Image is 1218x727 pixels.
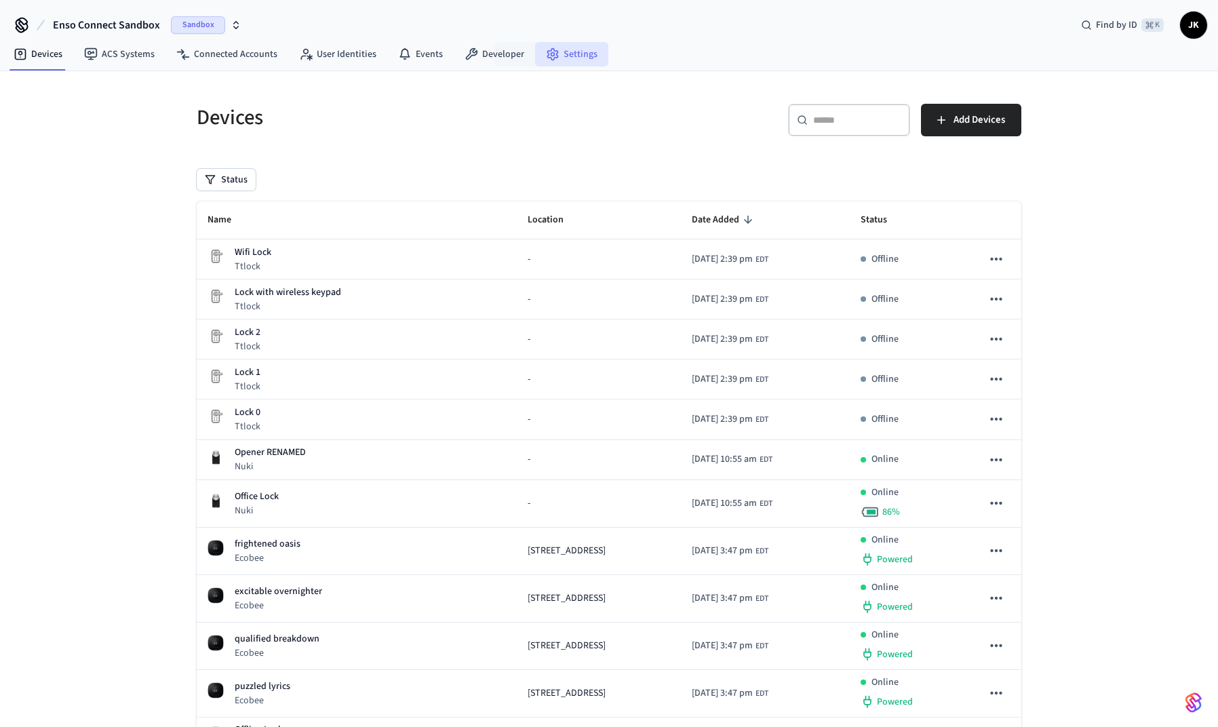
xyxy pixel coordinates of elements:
span: Powered [877,553,913,566]
button: Add Devices [921,104,1021,136]
p: frightened oasis [235,537,300,551]
p: Online [871,452,899,467]
span: 86 % [882,505,900,519]
img: Placeholder Lock Image [208,328,224,345]
span: Find by ID [1096,18,1137,32]
span: - [528,332,530,347]
p: puzzled lyrics [235,680,290,694]
span: - [528,372,530,387]
span: EDT [760,498,772,510]
p: Ttlock [235,380,260,393]
img: ecobee_lite_3 [208,635,224,651]
span: Sandbox [171,16,225,34]
span: EDT [755,414,768,426]
div: America/Toronto [692,544,768,558]
span: - [528,252,530,267]
span: Powered [877,600,913,614]
a: Developer [454,42,535,66]
p: Ecobee [235,599,322,612]
p: Online [871,581,899,595]
span: EDT [755,374,768,386]
a: Events [387,42,454,66]
p: Online [871,486,899,500]
img: ecobee_lite_3 [208,587,224,604]
p: Offline [871,252,899,267]
p: Offline [871,372,899,387]
p: Online [871,628,899,642]
p: Offline [871,332,899,347]
img: Placeholder Lock Image [208,288,224,304]
p: Ttlock [235,340,260,353]
div: America/Toronto [692,372,768,387]
span: [DATE] 3:47 pm [692,639,753,653]
p: excitable overnighter [235,585,322,599]
div: America/Toronto [692,496,772,511]
span: Powered [877,648,913,661]
span: Status [861,210,905,231]
span: [DATE] 2:39 pm [692,372,753,387]
p: Online [871,533,899,547]
span: EDT [755,334,768,346]
span: EDT [755,294,768,306]
span: - [528,292,530,307]
span: [STREET_ADDRESS] [528,639,606,653]
span: [DATE] 2:39 pm [692,252,753,267]
span: EDT [755,254,768,266]
img: Nuki Smart Lock 3.0 Pro Black, Front [208,492,224,509]
p: Ecobee [235,646,319,660]
div: America/Toronto [692,292,768,307]
a: User Identities [288,42,387,66]
img: Nuki Smart Lock 3.0 Pro Black, Front [208,449,224,465]
span: - [528,452,530,467]
img: ecobee_lite_3 [208,682,224,699]
p: Offline [871,412,899,427]
span: Add Devices [954,111,1005,129]
div: America/Toronto [692,332,768,347]
a: Settings [535,42,608,66]
span: - [528,496,530,511]
button: JK [1180,12,1207,39]
span: - [528,412,530,427]
p: Office Lock [235,490,279,504]
img: SeamLogoGradient.69752ec5.svg [1185,692,1202,713]
span: [DATE] 2:39 pm [692,292,753,307]
span: Enso Connect Sandbox [53,17,160,33]
span: Name [208,210,249,231]
div: America/Toronto [692,252,768,267]
p: qualified breakdown [235,632,319,646]
span: [DATE] 10:55 am [692,452,757,467]
img: Placeholder Lock Image [208,408,224,425]
span: [STREET_ADDRESS] [528,591,606,606]
span: [DATE] 10:55 am [692,496,757,511]
p: Ecobee [235,551,300,565]
span: Location [528,210,581,231]
span: EDT [755,545,768,557]
span: [DATE] 2:39 pm [692,332,753,347]
span: EDT [755,593,768,605]
p: Offline [871,292,899,307]
img: ecobee_lite_3 [208,540,224,556]
span: [DATE] 3:47 pm [692,544,753,558]
span: EDT [760,454,772,466]
a: Devices [3,42,73,66]
div: America/Toronto [692,591,768,606]
p: Ttlock [235,260,271,273]
p: Lock 0 [235,406,260,420]
h5: Devices [197,104,601,132]
a: Connected Accounts [165,42,288,66]
span: [DATE] 2:39 pm [692,412,753,427]
span: JK [1181,13,1206,37]
button: Status [197,169,256,191]
p: Online [871,675,899,690]
img: Placeholder Lock Image [208,248,224,264]
span: [DATE] 3:47 pm [692,591,753,606]
p: Nuki [235,460,306,473]
span: [STREET_ADDRESS] [528,686,606,701]
p: Ecobee [235,694,290,707]
p: Lock 1 [235,366,260,380]
span: Powered [877,695,913,709]
span: EDT [755,640,768,652]
p: Ttlock [235,420,260,433]
span: ⌘ K [1141,18,1164,32]
p: Lock 2 [235,326,260,340]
